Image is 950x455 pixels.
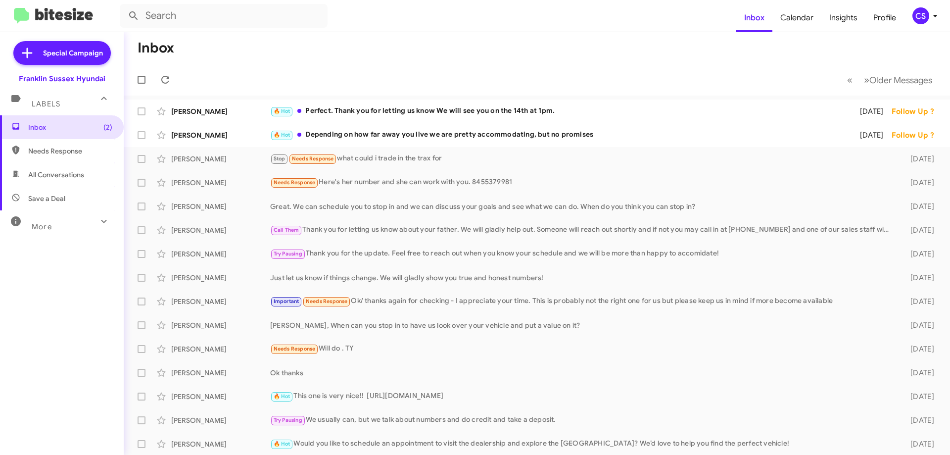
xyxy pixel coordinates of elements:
div: [PERSON_NAME] [171,439,270,449]
span: Needs Response [274,179,316,186]
div: [DATE] [895,202,942,211]
div: what could i trade in the trax for [270,153,895,164]
div: CS [912,7,929,24]
div: [PERSON_NAME] [171,202,270,211]
a: Insights [821,3,865,32]
span: Stop [274,155,285,162]
span: Labels [32,100,60,108]
div: [DATE] [847,130,892,140]
div: [DATE] [895,392,942,402]
div: [DATE] [895,415,942,425]
div: [PERSON_NAME] [171,344,270,354]
div: Thank you for letting us know about your father. We will gladly help out. Someone will reach out ... [270,224,895,236]
span: » [864,74,869,86]
button: Next [858,70,938,90]
div: [DATE] [895,439,942,449]
span: All Conversations [28,170,84,180]
span: Save a Deal [28,194,65,203]
a: Special Campaign [13,41,111,65]
span: 🔥 Hot [274,108,290,114]
div: [PERSON_NAME] [171,297,270,306]
span: Needs Response [28,146,112,156]
div: [DATE] [895,368,942,378]
div: [DATE] [895,225,942,235]
div: Great. We can schedule you to stop in and we can discuss your goals and see what we can do. When ... [270,202,895,211]
div: We usually can, but we talk about numbers and do credit and take a deposit. [270,414,895,426]
div: Here's her number and she can work with you. 8455379981 [270,177,895,188]
div: Franklin Sussex Hyundai [19,74,105,84]
a: Calendar [772,3,821,32]
div: [PERSON_NAME] [171,368,270,378]
span: 🔥 Hot [274,132,290,138]
div: [DATE] [895,154,942,164]
div: Thank you for the update. Feel free to reach out when you know your schedule and we will be more ... [270,248,895,259]
span: Special Campaign [43,48,103,58]
div: [PERSON_NAME] [171,249,270,259]
span: Needs Response [306,298,348,304]
div: Ok thanks [270,368,895,378]
div: Would you like to schedule an appointment to visit the dealership and explore the [GEOGRAPHIC_DAT... [270,438,895,450]
div: Just let us know if things change. We will gladly show you true and honest numbers! [270,273,895,283]
input: Search [120,4,328,28]
div: [PERSON_NAME] [171,130,270,140]
span: Try Pausing [274,251,302,257]
div: [PERSON_NAME] [171,178,270,188]
span: More [32,222,52,231]
span: 🔥 Hot [274,441,290,447]
div: [DATE] [895,344,942,354]
div: [PERSON_NAME] [171,320,270,330]
div: [PERSON_NAME] [171,154,270,164]
div: This one is very nice!! [URL][DOMAIN_NAME] [270,391,895,402]
div: [DATE] [895,297,942,306]
span: Needs Response [292,155,334,162]
span: Needs Response [274,346,316,352]
div: Depending on how far away you live we are pretty accommodating, but no promises [270,129,847,141]
div: Perfect. Thank you for letting us know We will see you on the 14th at 1pm. [270,105,847,117]
span: Important [274,298,299,304]
h1: Inbox [138,40,174,56]
div: [PERSON_NAME] [171,415,270,425]
div: [PERSON_NAME] [171,106,270,116]
div: [DATE] [895,249,942,259]
span: « [847,74,853,86]
span: Try Pausing [274,417,302,423]
span: Call Them [274,227,299,233]
button: Previous [841,70,858,90]
span: Older Messages [869,75,932,86]
div: Ok/ thanks again for checking - I appreciate your time. This is probably not the right one for us... [270,296,895,307]
span: Inbox [28,122,112,132]
button: CS [904,7,939,24]
a: Inbox [736,3,772,32]
span: (2) [103,122,112,132]
div: [PERSON_NAME], When can you stop in to have us look over your vehicle and put a value on it? [270,320,895,330]
div: [PERSON_NAME] [171,225,270,235]
div: [PERSON_NAME] [171,392,270,402]
div: [DATE] [847,106,892,116]
div: Follow Up ? [892,106,942,116]
div: [DATE] [895,320,942,330]
a: Profile [865,3,904,32]
nav: Page navigation example [842,70,938,90]
div: Will do . TY [270,343,895,354]
div: [DATE] [895,178,942,188]
div: [PERSON_NAME] [171,273,270,283]
span: 🔥 Hot [274,393,290,400]
div: [DATE] [895,273,942,283]
div: Follow Up ? [892,130,942,140]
